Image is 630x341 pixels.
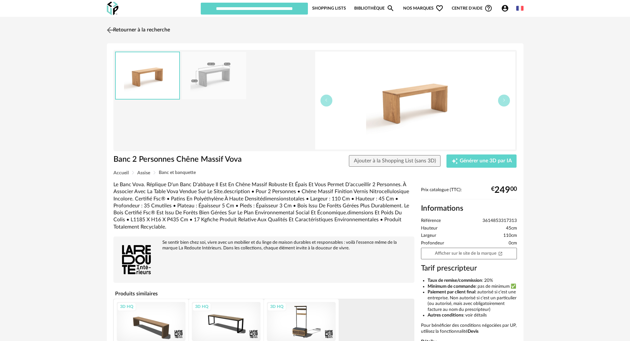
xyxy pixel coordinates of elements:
[421,218,441,224] span: Référence
[491,188,517,193] div: € 00
[117,240,156,279] img: brand logo
[494,188,510,193] span: 249
[446,154,517,168] button: Creation icon Générer une 3D par IA
[192,302,211,311] div: 3D HQ
[113,170,517,175] div: Breadcrumb
[452,4,492,12] span: Centre d'aideHelp Circle Outline icon
[503,233,517,239] span: 110cm
[354,2,395,15] a: BibliothèqueMagnify icon
[116,52,179,99] img: 72d393fc1615c9d8985c688cc31b9199.jpg
[107,2,118,15] img: OXP
[498,251,503,255] span: Open In New icon
[468,329,479,334] b: Devis
[421,226,438,232] span: Hauteur
[460,158,512,164] span: Générer une 3D par IA
[516,5,524,12] img: fr
[421,204,517,213] h2: Informations
[137,171,150,175] span: Assise
[501,4,512,12] span: Account Circle icon
[267,302,286,311] div: 3D HQ
[428,278,482,283] b: Taux de remise/commission
[421,264,517,273] h3: Tarif prescripteur
[117,240,411,251] div: Se sentir bien chez soi, vivre avec un mobilier et du linge de maison durables et responsables : ...
[428,290,475,294] b: Paiement par client final
[421,323,517,334] p: Pour bénéficier des conditions négociées par UP, utilisez la fonctionnalité
[421,248,517,259] a: Afficher sur le site de la marqueOpen In New icon
[182,52,246,99] img: 17d5caf605255a7f96996d96f80fcbbb.jpg
[113,154,278,165] h1: Banc 2 Personnes Chêne Massif Vova
[421,187,517,199] div: Prix catalogue (TTC):
[421,233,436,239] span: Largeur
[428,278,517,284] li: : 20%
[105,23,170,37] a: Retourner à la recherche
[105,25,115,35] img: svg+xml;base64,PHN2ZyB3aWR0aD0iMjQiIGhlaWdodD0iMjQiIHZpZXdCb3g9IjAgMCAyNCAyNCIgZmlsbD0ibm9uZSIgeG...
[428,284,476,289] b: Minimum de commande
[483,218,517,224] span: 3614853317313
[113,171,129,175] span: Accueil
[501,4,509,12] span: Account Circle icon
[436,4,443,12] span: Heart Outline icon
[159,170,196,175] span: Banc et banquette
[387,4,395,12] span: Magnify icon
[403,2,443,15] span: Nos marques
[349,155,441,167] button: Ajouter à la Shopping List (sans 3D)
[428,289,517,313] li: : autorisé si c’est une entreprise. Non autorisé si c’est un particulier (ou autorisé, mais avec ...
[312,2,346,15] a: Shopping Lists
[354,158,436,163] span: Ajouter à la Shopping List (sans 3D)
[421,240,444,246] span: Profondeur
[428,284,517,290] li: : pas de minimum ✅
[117,302,136,311] div: 3D HQ
[451,158,458,164] span: Creation icon
[509,240,517,246] span: 0cm
[315,52,515,149] img: 72d393fc1615c9d8985c688cc31b9199.jpg
[484,4,492,12] span: Help Circle Outline icon
[506,226,517,232] span: 45cm
[113,289,414,299] h4: Produits similaires
[428,313,517,319] li: : voir détails
[113,181,414,231] div: Le Banc Vova. Réplique D'un Banc D'abbaye Il Est En Chêne Massif Robuste Et Épais Et Vous Permet ...
[428,313,463,318] b: Autres conditions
